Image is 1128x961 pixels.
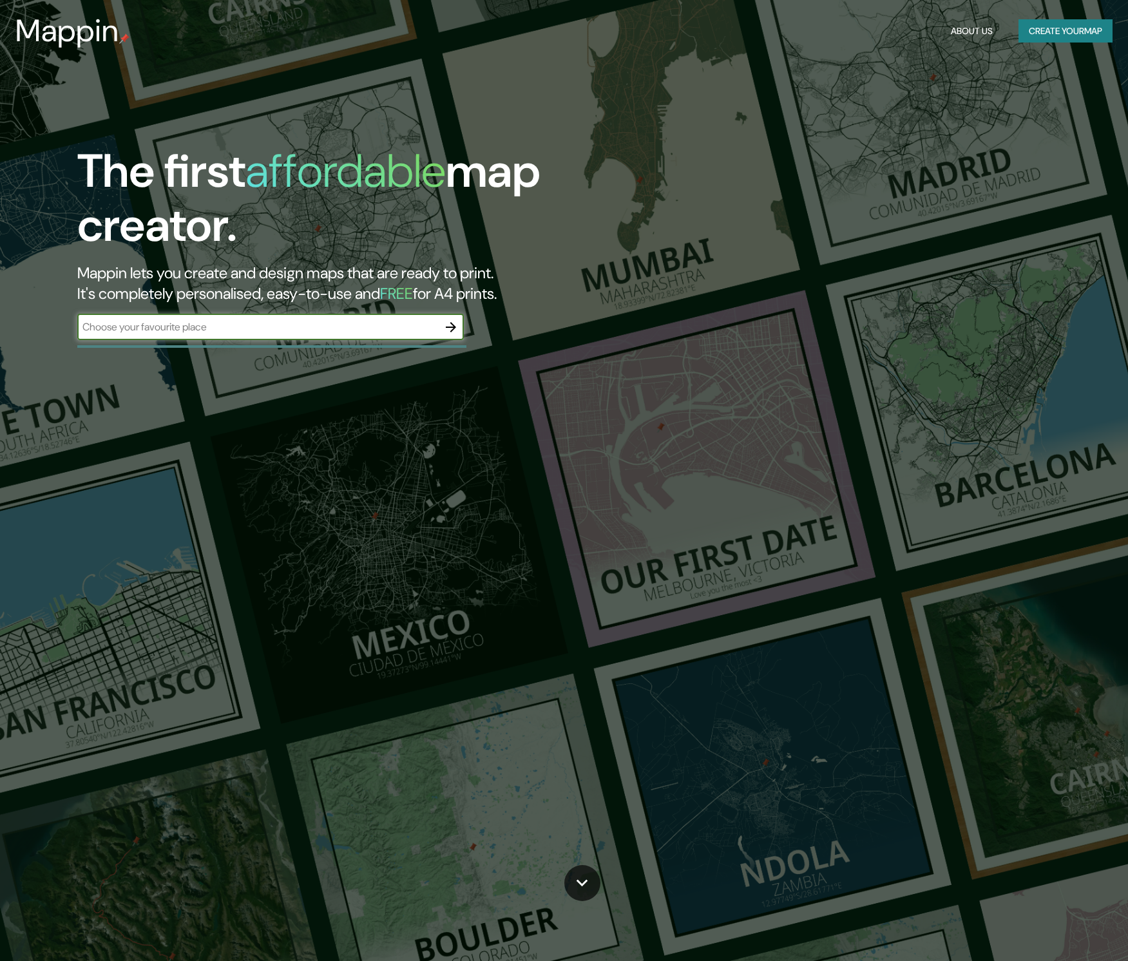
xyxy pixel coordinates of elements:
[245,141,446,201] h1: affordable
[946,19,998,43] button: About Us
[1018,19,1113,43] button: Create yourmap
[380,283,413,303] h5: FREE
[77,144,642,263] h1: The first map creator.
[119,33,129,44] img: mappin-pin
[77,263,642,304] h2: Mappin lets you create and design maps that are ready to print. It's completely personalised, eas...
[77,319,438,334] input: Choose your favourite place
[15,13,119,49] h3: Mappin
